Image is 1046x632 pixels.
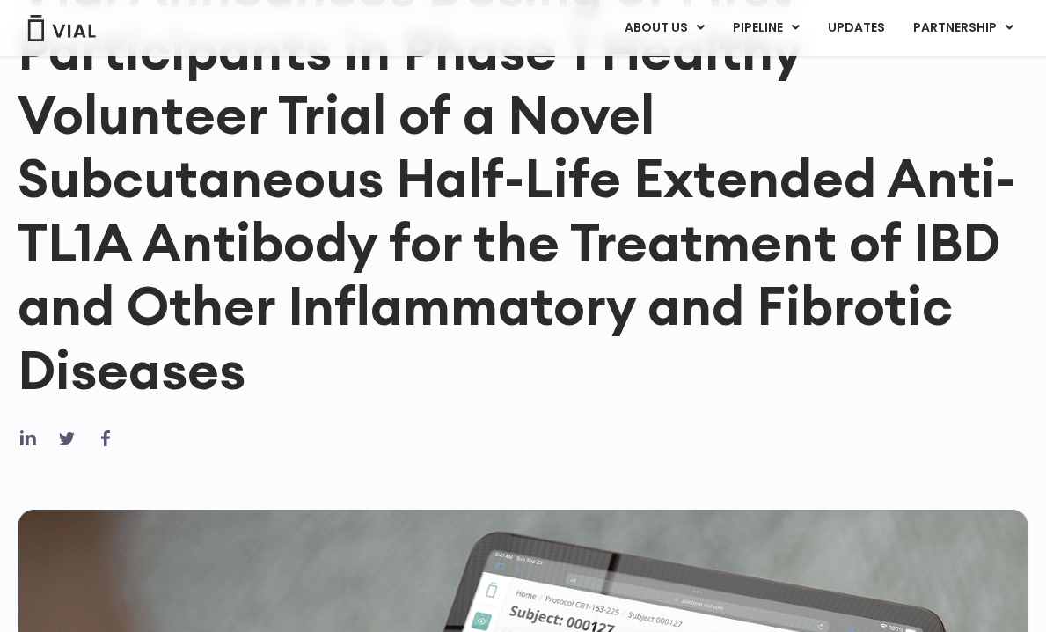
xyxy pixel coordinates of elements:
div: Share on twitter [56,428,77,449]
div: Share on linkedin [18,428,39,449]
a: PIPELINEMenu Toggle [719,13,813,43]
a: PARTNERSHIPMenu Toggle [899,13,1028,43]
div: Share on facebook [95,428,116,449]
a: UPDATES [814,13,898,43]
a: ABOUT USMenu Toggle [611,13,718,43]
img: Vial Logo [26,15,97,41]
